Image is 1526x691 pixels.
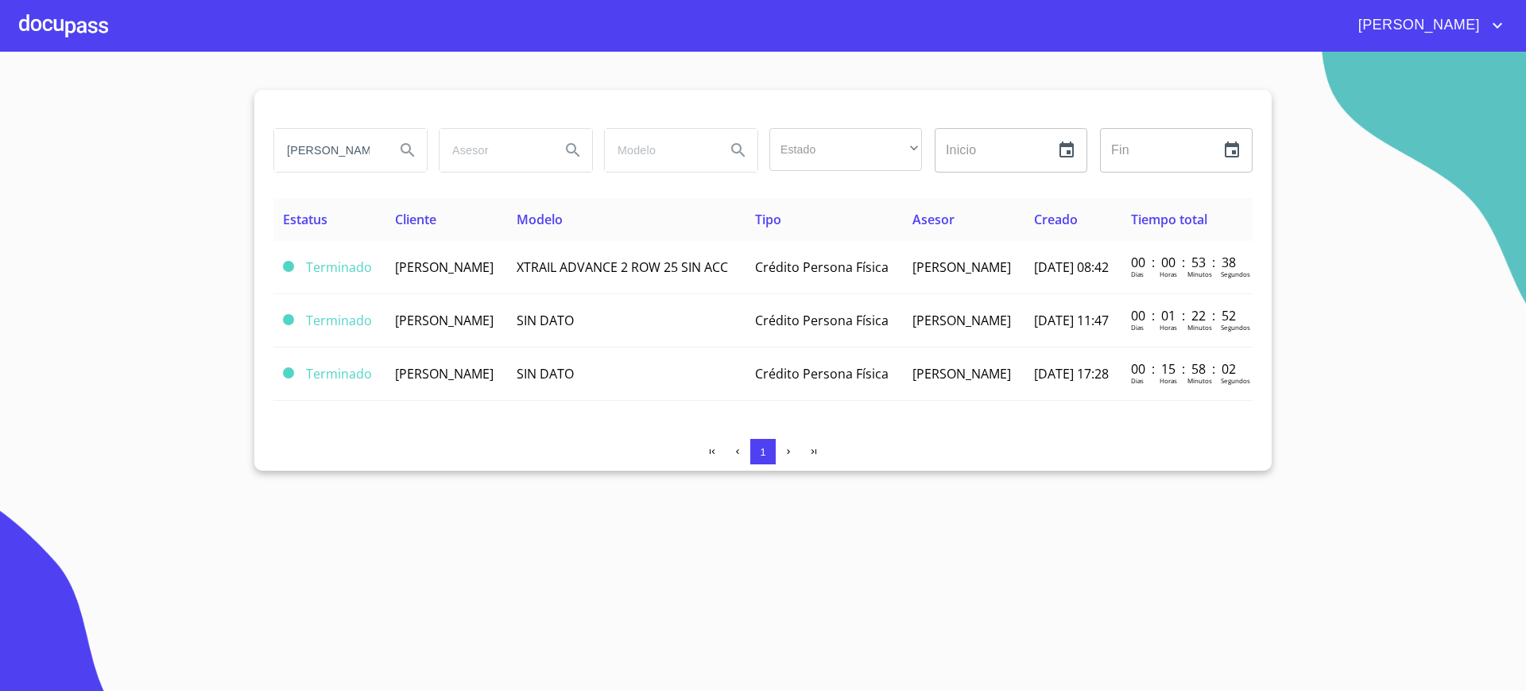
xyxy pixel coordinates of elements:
span: [PERSON_NAME] [1346,13,1488,38]
p: Segundos [1221,323,1250,332]
p: Dias [1131,376,1144,385]
p: Horas [1160,270,1177,278]
span: Cliente [395,211,436,228]
input: search [605,129,713,172]
span: 1 [760,446,765,458]
p: Dias [1131,270,1144,278]
p: Segundos [1221,376,1250,385]
span: Modelo [517,211,563,228]
span: Terminado [283,314,294,325]
input: search [440,129,548,172]
span: SIN DATO [517,365,574,382]
span: [PERSON_NAME] [912,365,1011,382]
span: XTRAIL ADVANCE 2 ROW 25 SIN ACC [517,258,728,276]
p: 00 : 00 : 53 : 38 [1131,254,1238,271]
span: [DATE] 17:28 [1034,365,1109,382]
p: Minutos [1187,376,1212,385]
span: Estatus [283,211,327,228]
span: [PERSON_NAME] [395,258,494,276]
p: Minutos [1187,270,1212,278]
span: Terminado [306,365,372,382]
p: Minutos [1187,323,1212,332]
span: [PERSON_NAME] [912,258,1011,276]
div: ​ [769,128,922,171]
button: account of current user [1346,13,1507,38]
span: Terminado [306,258,372,276]
p: Segundos [1221,270,1250,278]
p: Horas [1160,323,1177,332]
span: Asesor [912,211,955,228]
button: Search [554,131,592,169]
p: Dias [1131,323,1144,332]
span: [PERSON_NAME] [395,365,494,382]
span: Crédito Persona Física [755,312,889,329]
span: Terminado [306,312,372,329]
span: Crédito Persona Física [755,258,889,276]
span: [DATE] 08:42 [1034,258,1109,276]
button: 1 [750,439,776,464]
input: search [274,129,382,172]
span: Tipo [755,211,781,228]
p: 00 : 15 : 58 : 02 [1131,360,1238,378]
button: Search [719,131,757,169]
span: Creado [1034,211,1078,228]
span: Tiempo total [1131,211,1207,228]
span: [PERSON_NAME] [912,312,1011,329]
span: SIN DATO [517,312,574,329]
p: Horas [1160,376,1177,385]
span: [DATE] 11:47 [1034,312,1109,329]
span: Crédito Persona Física [755,365,889,382]
span: [PERSON_NAME] [395,312,494,329]
span: Terminado [283,261,294,272]
p: 00 : 01 : 22 : 52 [1131,307,1238,324]
button: Search [389,131,427,169]
span: Terminado [283,367,294,378]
